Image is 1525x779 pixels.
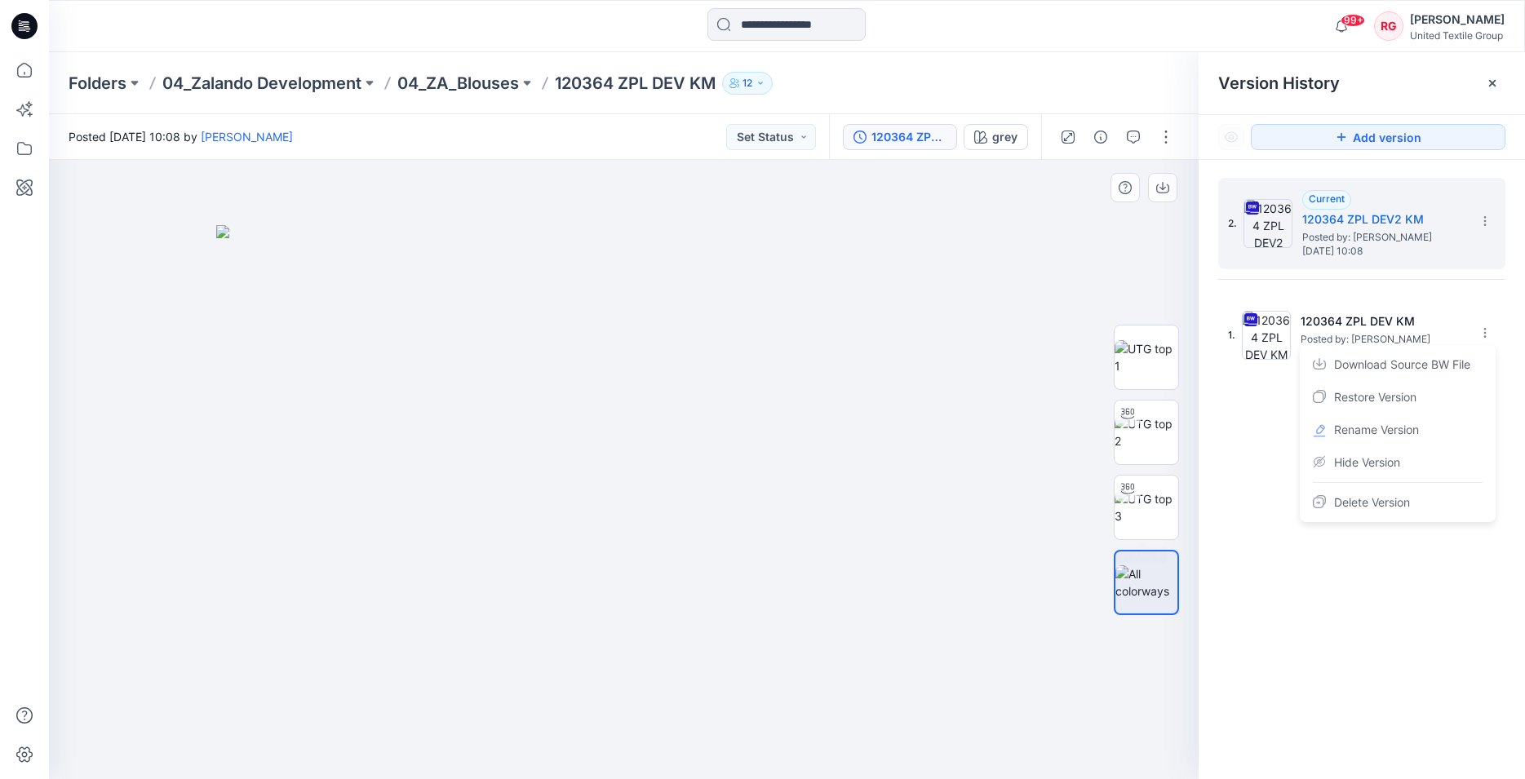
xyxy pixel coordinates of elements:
[1301,312,1464,331] h5: 120364 ZPL DEV KM
[1251,124,1505,150] button: Add version
[1302,210,1465,229] h5: 120364 ZPL DEV2 KM
[1309,193,1345,205] span: Current
[1218,124,1244,150] button: Show Hidden Versions
[1302,246,1465,257] span: [DATE] 10:08
[743,74,752,92] p: 12
[69,128,293,145] span: Posted [DATE] 10:08 by
[1243,199,1292,248] img: 120364 ZPL DEV2 KM
[1088,124,1114,150] button: Details
[1218,73,1340,93] span: Version History
[1334,453,1400,472] span: Hide Version
[1486,77,1499,90] button: Close
[1115,490,1178,524] img: UTG top 3
[1410,10,1505,29] div: [PERSON_NAME]
[1334,493,1410,512] span: Delete Version
[1334,355,1470,374] span: Download Source BW File
[1334,420,1419,440] span: Rename Version
[69,72,126,95] a: Folders
[1115,415,1178,449] img: UTG top 2
[964,124,1028,150] button: grey
[871,128,946,146] div: 120364 ZPL DEV2 KM
[1301,331,1464,347] span: Posted by: Kristina Mekseniene
[1334,387,1416,407] span: Restore Version
[992,128,1017,146] div: grey
[1242,311,1291,360] img: 120364 ZPL DEV KM
[555,72,716,95] p: 120364 ZPL DEV KM
[397,72,519,95] a: 04_ZA_Blouses
[1228,216,1237,231] span: 2.
[1228,328,1235,343] span: 1.
[722,72,773,95] button: 12
[162,72,361,95] a: 04_Zalando Development
[1115,340,1178,374] img: UTG top 1
[1374,11,1403,41] div: RG
[201,130,293,144] a: [PERSON_NAME]
[1410,29,1505,42] div: United Textile Group
[1341,14,1365,27] span: 99+
[1302,229,1465,246] span: Posted by: Kristina Mekseniene
[1115,565,1177,600] img: All colorways
[843,124,957,150] button: 120364 ZPL DEV2 KM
